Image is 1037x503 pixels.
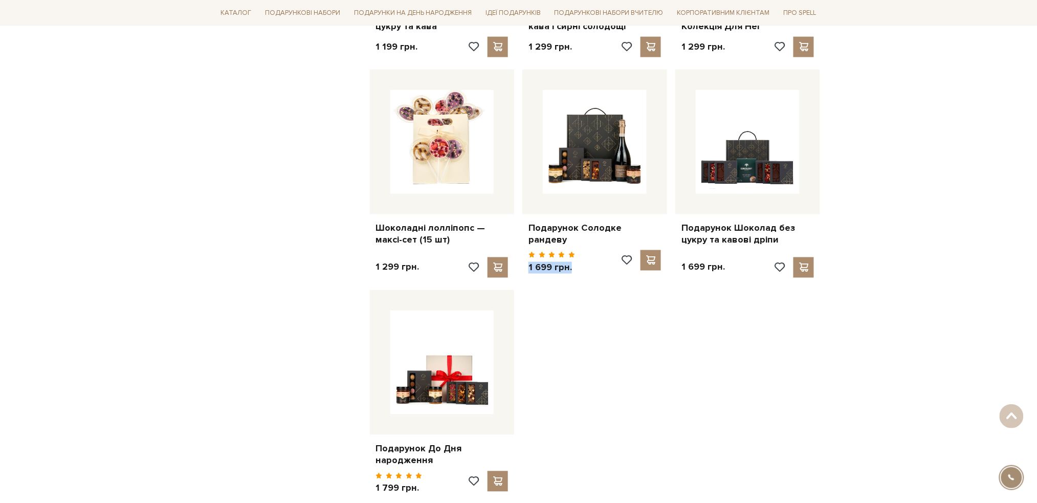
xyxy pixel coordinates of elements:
p: 1 299 грн. [528,41,572,53]
p: 1 199 грн. [376,41,418,53]
p: 1 699 грн. [528,262,575,274]
a: Подарункові набори [261,5,344,21]
a: Корпоративним клієнтам [673,5,774,21]
p: 1 699 грн. [681,261,725,273]
a: Подарунок Солодке рандеву [528,223,661,247]
a: Шоколадні лолліпопс — максі-сет (15 шт) [376,223,509,247]
a: Про Spell [779,5,820,21]
a: Подарунок Шоколад без цукру та кавові дріпи [681,223,814,247]
a: Подарунки на День народження [350,5,476,21]
p: 1 299 грн. [681,41,725,53]
a: Подарунок До Дня народження [376,443,509,467]
a: Ідеї подарунків [481,5,545,21]
p: 1 799 грн. [376,483,423,494]
a: Подарункові набори Вчителю [550,4,668,21]
p: 1 299 грн. [376,261,420,273]
a: Каталог [217,5,256,21]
